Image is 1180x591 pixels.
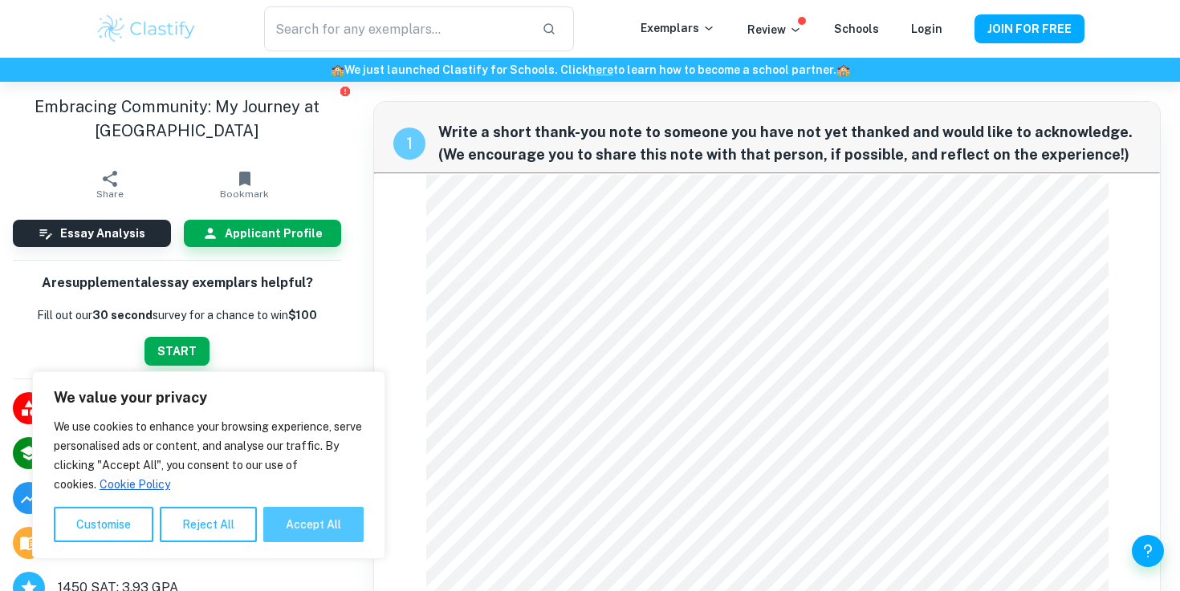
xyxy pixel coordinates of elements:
[54,417,364,494] p: We use cookies to enhance your browsing experience, serve personalised ads or content, and analys...
[911,22,942,35] a: Login
[263,507,364,542] button: Accept All
[60,225,145,242] h6: Essay Analysis
[836,63,850,76] span: 🏫
[393,128,425,160] div: recipe
[96,188,124,200] span: Share
[160,507,257,542] button: Reject All
[975,14,1084,43] button: JOIN FOR FREE
[54,507,153,542] button: Customise
[438,121,1141,166] span: Write a short thank-you note to someone you have not yet thanked and would like to acknowledge. (...
[13,95,341,143] h1: Embracing Community: My Journey at [GEOGRAPHIC_DATA]
[13,220,171,247] button: Essay Analysis
[92,309,153,322] b: 30 second
[588,63,613,76] a: here
[42,273,313,293] h6: Are supplemental essay exemplars helpful?
[3,61,1177,79] h6: We just launched Clastify for Schools. Click to learn how to become a school partner.
[1132,535,1164,567] button: Help and Feedback
[220,188,269,200] span: Bookmark
[99,477,171,492] a: Cookie Policy
[177,162,312,207] button: Bookmark
[54,388,364,407] p: We value your privacy
[747,21,802,38] p: Review
[144,337,210,366] button: START
[834,22,879,35] a: Schools
[37,306,317,324] p: Fill out our survey for a chance to win
[264,6,529,51] input: Search for any exemplars...
[32,371,385,559] div: We value your privacy
[96,13,197,45] img: Clastify logo
[288,309,317,322] strong: $100
[43,162,177,207] button: Share
[641,19,715,37] p: Exemplars
[331,63,344,76] span: 🏫
[225,225,323,242] h6: Applicant Profile
[184,220,342,247] button: Applicant Profile
[339,85,351,97] button: Report issue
